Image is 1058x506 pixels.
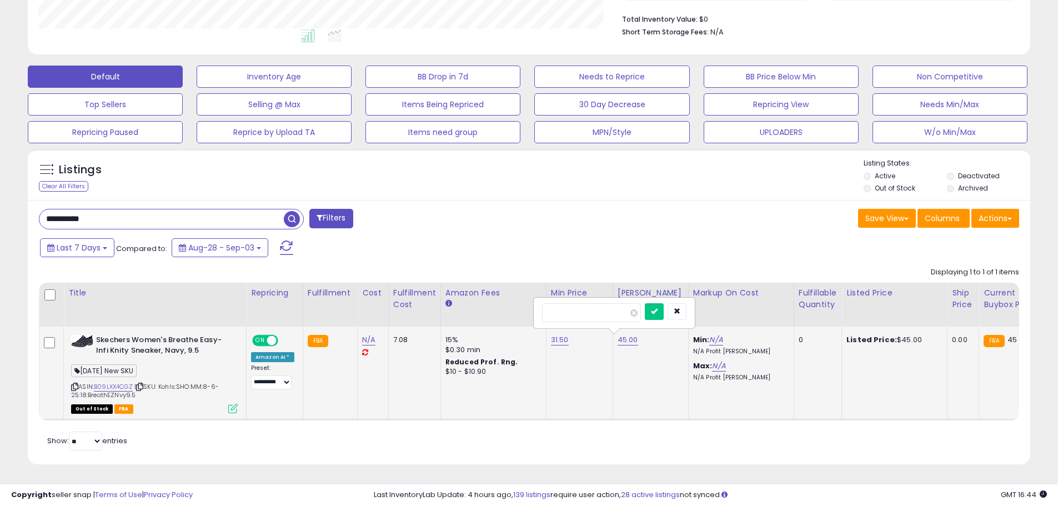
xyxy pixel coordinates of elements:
button: W/o Min/Max [873,121,1027,143]
button: Filters [309,209,353,228]
button: 30 Day Decrease [534,93,689,116]
div: Ship Price [952,287,974,310]
span: OFF [277,336,294,345]
b: Listed Price: [846,334,897,345]
span: ON [253,336,267,345]
span: N/A [710,27,724,37]
a: 31.50 [551,334,569,345]
div: Fulfillment [308,287,353,299]
a: 139 listings [513,489,550,500]
p: N/A Profit [PERSON_NAME] [693,374,785,382]
div: Listed Price [846,287,942,299]
div: Clear All Filters [39,181,88,192]
a: 28 active listings [621,489,680,500]
a: N/A [709,334,723,345]
div: Amazon AI * [251,352,294,362]
a: Privacy Policy [144,489,193,500]
h5: Listings [59,162,102,178]
span: [DATE] New SKU [71,364,137,377]
button: Items Being Repriced [365,93,520,116]
div: [PERSON_NAME] [618,287,684,299]
span: Columns [925,213,960,224]
strong: Copyright [11,489,52,500]
button: Aug-28 - Sep-03 [172,238,268,257]
div: 0 [799,335,833,345]
th: The percentage added to the cost of goods (COGS) that forms the calculator for Min & Max prices. [688,283,794,327]
span: FBA [114,404,133,414]
div: Title [68,287,242,299]
button: Actions [971,209,1019,228]
button: Columns [917,209,970,228]
b: Min: [693,334,710,345]
div: 7.08 [393,335,432,345]
span: Last 7 Days [57,242,101,253]
div: Fulfillable Quantity [799,287,837,310]
span: All listings that are currently out of stock and unavailable for purchase on Amazon [71,404,113,414]
small: FBA [984,335,1004,347]
div: $0.30 min [445,345,538,355]
a: 45.00 [618,334,638,345]
a: N/A [362,334,375,345]
div: Fulfillment Cost [393,287,436,310]
span: 2025-09-11 16:44 GMT [1001,489,1047,500]
div: Current Buybox Price [984,287,1041,310]
span: 45 [1007,334,1017,345]
b: Total Inventory Value: [622,14,698,24]
div: $45.00 [846,335,939,345]
div: Displaying 1 to 1 of 1 items [931,267,1019,278]
button: Items need group [365,121,520,143]
button: Inventory Age [197,66,352,88]
div: 0.00 [952,335,970,345]
span: Compared to: [116,243,167,254]
b: Skechers Women's Breathe Easy-Infi Knity Sneaker, Navy, 9.5 [96,335,231,358]
li: $0 [622,12,1011,25]
button: Save View [858,209,916,228]
b: Max: [693,360,713,371]
label: Active [875,171,895,181]
button: MPN/Style [534,121,689,143]
div: Markup on Cost [693,287,789,299]
button: Repricing View [704,93,859,116]
div: Last InventoryLab Update: 4 hours ago, require user action, not synced. [374,490,1047,500]
img: 413EInlvf7L._SL40_.jpg [71,335,93,348]
label: Deactivated [958,171,1000,181]
button: Selling @ Max [197,93,352,116]
p: N/A Profit [PERSON_NAME] [693,348,785,355]
button: UPLOADERS [704,121,859,143]
span: Aug-28 - Sep-03 [188,242,254,253]
a: N/A [712,360,725,372]
a: B09LXX4CGZ [94,382,133,392]
div: Repricing [251,287,298,299]
span: Show: entries [47,435,127,446]
div: Min Price [551,287,608,299]
b: Reduced Prof. Rng. [445,357,518,367]
small: FBA [308,335,328,347]
a: Terms of Use [95,489,142,500]
button: BB Price Below Min [704,66,859,88]
b: Short Term Storage Fees: [622,27,709,37]
p: Listing States: [864,158,1030,169]
label: Archived [958,183,988,193]
button: Default [28,66,183,88]
button: BB Drop in 7d [365,66,520,88]
button: Reprice by Upload TA [197,121,352,143]
div: Cost [362,287,384,299]
button: Non Competitive [873,66,1027,88]
button: Needs to Reprice [534,66,689,88]
div: Preset: [251,364,294,389]
label: Out of Stock [875,183,915,193]
div: $10 - $10.90 [445,367,538,377]
div: 15% [445,335,538,345]
div: Amazon Fees [445,287,541,299]
div: ASIN: [71,335,238,412]
span: | SKU: Kohls:SHO:MM:8-6-25:18:BreathEZNvy9.5 [71,382,219,399]
button: Top Sellers [28,93,183,116]
button: Last 7 Days [40,238,114,257]
small: Amazon Fees. [445,299,452,309]
button: Needs Min/Max [873,93,1027,116]
button: Repricing Paused [28,121,183,143]
div: seller snap | | [11,490,193,500]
